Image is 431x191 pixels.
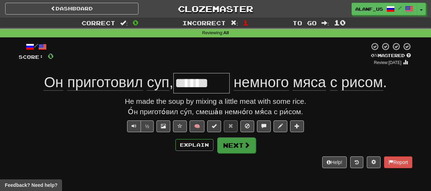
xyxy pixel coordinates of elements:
[350,156,363,168] button: Round history (alt+y)
[48,52,54,60] span: 0
[374,60,402,65] small: Review: [DATE]
[19,96,412,107] div: He made the soup by mixing a little meat with some rice.
[156,120,170,132] button: Show image (alt+x)
[182,19,226,26] span: Incorrect
[293,74,326,91] span: мяса
[126,120,154,132] div: Text-to-speech controls
[330,74,337,91] span: с
[334,18,346,27] span: 10
[67,74,143,91] span: приготовил
[175,139,213,151] button: Explain
[257,120,271,132] button: Discuss sentence (alt+u)
[133,18,138,27] span: 0
[127,120,141,132] button: Play sentence audio (ctl+space)
[173,120,187,132] button: Favorite sentence (alt+f)
[341,74,383,91] span: рисом
[243,18,249,27] span: 1
[19,42,54,51] div: /
[384,156,412,168] button: Report
[293,19,317,26] span: To go
[19,107,412,117] div: О́н пригото́вил су́п, смеша́в немно́го мя́са с ри́сом.
[141,120,154,132] button: ½
[82,19,115,26] span: Correct
[290,120,304,132] button: Add to collection (alt+a)
[149,3,282,15] a: Clozemaster
[398,6,402,10] span: /
[5,3,138,15] a: Dashboard
[5,182,57,189] span: Open feedback widget
[352,3,417,15] a: alanf_us /
[147,74,169,91] span: суп
[44,74,63,91] span: Он
[231,20,238,26] span: :
[371,53,378,58] span: 0 %
[322,20,329,26] span: :
[230,74,387,91] span: .
[44,74,173,91] span: ,
[274,120,287,132] button: Edit sentence (alt+d)
[223,30,229,35] strong: All
[240,120,254,132] button: Ignore sentence (alt+i)
[190,120,204,132] button: 🧠
[207,120,221,132] button: Set this sentence to 100% Mastered (alt+m)
[234,74,289,91] span: немного
[224,120,238,132] button: Reset to 0% Mastered (alt+r)
[19,54,44,60] span: Score:
[355,6,383,12] span: alanf_us
[120,20,128,26] span: :
[217,137,256,153] button: Next
[370,53,412,59] div: Mastered
[322,156,347,168] button: Help!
